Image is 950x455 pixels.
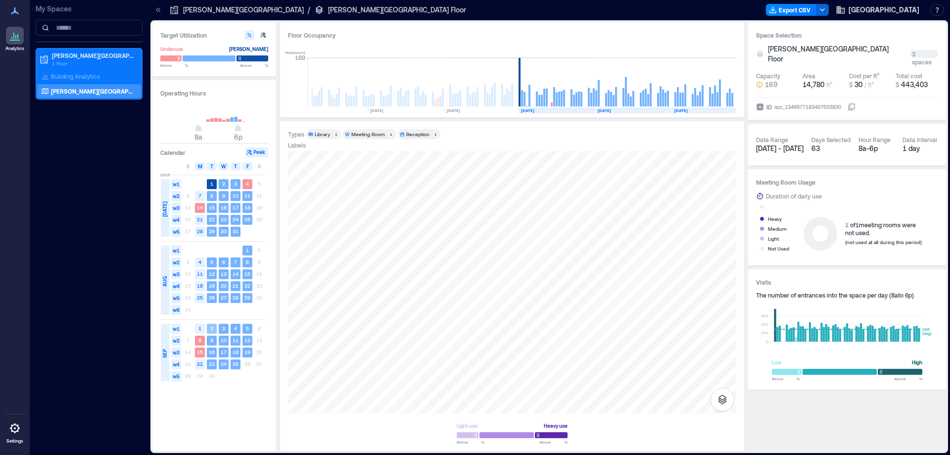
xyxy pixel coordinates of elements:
[209,271,215,277] text: 12
[756,144,804,152] span: [DATE] - [DATE]
[233,271,238,277] text: 14
[544,421,568,431] div: Heavy use
[826,81,832,88] span: ft²
[768,44,902,64] span: [PERSON_NAME][GEOGRAPHIC_DATA] Floor
[388,131,394,137] div: 1
[197,283,203,289] text: 18
[756,177,938,187] h3: Meeting Room Usage
[901,80,928,89] span: 443,403
[233,204,238,210] text: 17
[221,283,227,289] text: 20
[288,30,736,40] div: Floor Occupancy
[233,193,238,199] text: 10
[246,259,249,265] text: 8
[858,144,895,153] div: 8a - 6p
[210,181,213,187] text: 1
[803,80,824,89] span: 14,780
[811,136,851,144] div: Days Selected
[766,191,822,201] div: Duration of daily use
[244,349,250,355] text: 19
[2,24,27,54] a: Analytics
[246,162,249,170] span: F
[171,215,181,225] span: w4
[598,108,611,113] text: [DATE]
[768,234,779,244] div: Light
[245,148,268,157] button: Peak
[756,291,938,299] div: The number of entrances into the space per day ( 8a to 6p )
[197,295,203,301] text: 25
[51,72,100,80] p: Building Analytics
[902,136,937,144] div: Data Interval
[233,295,238,301] text: 28
[328,5,466,15] p: [PERSON_NAME][GEOGRAPHIC_DATA] Floor
[811,144,851,153] div: 63
[5,46,24,51] p: Analytics
[246,247,249,253] text: 1
[209,204,215,210] text: 15
[210,162,213,170] span: T
[221,295,227,301] text: 27
[161,202,169,217] span: [DATE]
[233,349,238,355] text: 18
[848,103,855,111] button: IDspc_1346677183497633830
[406,131,429,138] div: Reception
[234,325,237,331] text: 4
[51,87,133,95] p: [PERSON_NAME][GEOGRAPHIC_DATA] Floor
[772,357,781,367] div: Low
[197,349,203,355] text: 15
[244,216,250,222] text: 25
[160,62,188,68] span: Below %
[171,348,181,357] span: w3
[234,162,237,170] span: T
[221,361,227,367] text: 24
[855,80,862,89] span: 30
[198,325,201,331] text: 1
[756,30,938,40] h3: Space Selection
[183,5,304,15] p: [PERSON_NAME][GEOGRAPHIC_DATA]
[197,271,203,277] text: 11
[222,259,225,265] text: 6
[246,181,249,187] text: 4
[209,216,215,222] text: 22
[864,81,874,88] span: / ft²
[221,228,227,234] text: 30
[894,376,922,382] span: Above %
[171,191,181,201] span: w2
[221,337,227,343] text: 10
[233,216,238,222] text: 24
[171,246,181,255] span: w1
[197,228,203,234] text: 28
[333,131,339,137] div: 1
[209,349,215,355] text: 16
[197,216,203,222] text: 21
[244,271,250,277] text: 15
[209,295,215,301] text: 26
[773,102,842,112] div: spc_1346677183497633830
[849,5,919,15] span: [GEOGRAPHIC_DATA]
[171,179,181,189] span: w1
[768,224,787,234] div: Medium
[803,72,815,80] div: Area
[171,336,181,346] span: w2
[539,439,568,445] span: Above %
[221,216,227,222] text: 23
[209,283,215,289] text: 19
[432,131,438,137] div: 1
[171,293,181,303] span: w5
[845,239,922,245] span: (not used at all during this period)
[765,80,778,90] span: 169
[766,4,816,16] button: Export CSV
[210,325,213,331] text: 2
[3,416,27,447] a: Settings
[246,325,249,331] text: 5
[233,337,238,343] text: 11
[171,203,181,213] span: w3
[233,228,238,234] text: 31
[160,44,183,54] div: Underuse
[315,131,330,138] div: Library
[308,5,310,15] p: /
[222,181,225,187] text: 2
[912,357,922,367] div: High
[198,337,201,343] text: 8
[171,269,181,279] span: w3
